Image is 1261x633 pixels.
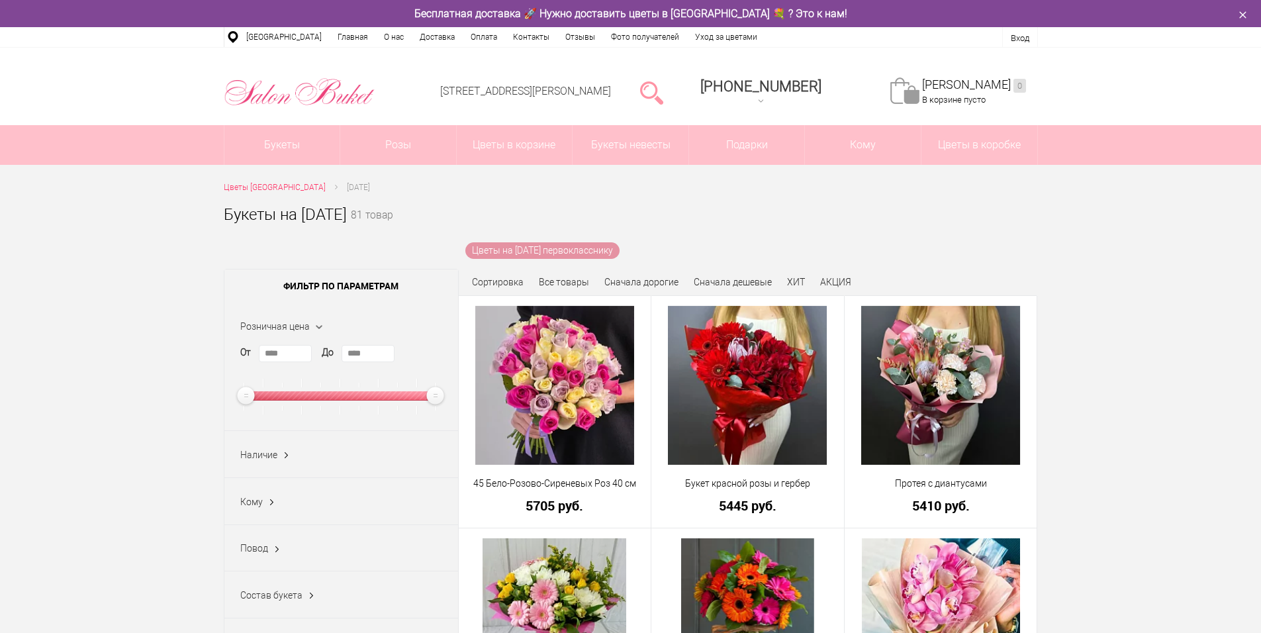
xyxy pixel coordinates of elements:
[224,203,347,226] h1: Букеты на [DATE]
[240,590,303,601] span: Состав букета
[539,277,589,287] a: Все товары
[376,27,412,47] a: О нас
[805,125,921,165] span: Кому
[472,277,524,287] span: Сортировка
[820,277,851,287] a: АКЦИЯ
[787,277,805,287] a: ХИТ
[922,95,986,105] span: В корзине пусто
[475,306,634,465] img: 45 Бело-Розово-Сиреневых Роз 40 см
[467,499,643,512] a: 5705 руб.
[603,27,687,47] a: Фото получателей
[412,27,463,47] a: Доставка
[463,27,505,47] a: Оплата
[224,75,375,109] img: Цветы Нижний Новгород
[240,543,268,554] span: Повод
[457,125,573,165] a: Цветы в корзине
[440,85,611,97] a: [STREET_ADDRESS][PERSON_NAME]
[853,499,1029,512] a: 5410 руб.
[692,73,829,111] a: [PHONE_NUMBER]
[224,125,340,165] a: Букеты
[573,125,688,165] a: Букеты невесты
[330,27,376,47] a: Главная
[1013,79,1026,93] ins: 0
[668,306,827,465] img: Букет красной розы и гербер
[505,27,557,47] a: Контакты
[921,125,1037,165] a: Цветы в коробке
[214,7,1048,21] div: Бесплатная доставка 🚀 Нужно доставить цветы в [GEOGRAPHIC_DATA] 💐 ? Это к нам!
[689,125,805,165] a: Подарки
[660,477,835,491] a: Букет красной розы и гербер
[700,78,821,95] span: [PHONE_NUMBER]
[224,183,326,192] span: Цветы [GEOGRAPHIC_DATA]
[322,346,334,360] label: До
[224,269,458,303] span: Фильтр по параметрам
[240,346,251,360] label: От
[351,211,393,242] small: 81 товар
[922,77,1026,93] a: [PERSON_NAME]
[340,125,456,165] a: Розы
[224,181,326,195] a: Цветы [GEOGRAPHIC_DATA]
[240,450,277,460] span: Наличие
[238,27,330,47] a: [GEOGRAPHIC_DATA]
[604,277,678,287] a: Сначала дорогие
[694,277,772,287] a: Сначала дешевые
[465,242,620,259] a: Цветы на [DATE] первокласснику
[467,477,643,491] a: 45 Бело-Розово-Сиреневых Роз 40 см
[240,321,310,332] span: Розничная цена
[853,477,1029,491] a: Протея с диантусами
[660,499,835,512] a: 5445 руб.
[557,27,603,47] a: Отзывы
[240,497,263,507] span: Кому
[347,183,370,192] span: [DATE]
[1011,33,1029,43] a: Вход
[687,27,765,47] a: Уход за цветами
[861,306,1020,465] img: Протея с диантусами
